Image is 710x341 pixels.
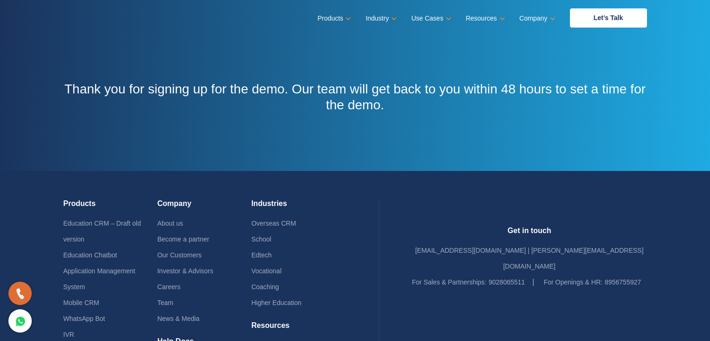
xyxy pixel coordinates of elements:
[251,199,345,215] h4: Industries
[251,267,281,275] a: Vocational
[251,321,345,337] h4: Resources
[157,283,181,291] a: Careers
[489,278,525,286] a: 9028065511
[157,267,213,275] a: Investor & Advisors
[544,274,603,290] label: For Openings & HR:
[366,12,395,25] a: Industry
[157,220,183,227] a: About us
[63,299,99,306] a: Mobile CRM
[251,251,272,259] a: Edtech
[63,81,647,113] h3: Thank you for signing up for the demo. Our team will get back to you within 48 hours to set a tim...
[412,226,647,242] h4: Get in touch
[251,220,296,227] a: Overseas CRM
[317,12,349,25] a: Products
[412,274,487,290] label: For Sales & Partnerships:
[251,235,271,243] a: School
[157,199,251,215] h4: Company
[251,283,279,291] a: Coaching
[63,267,135,291] a: Application Management System
[63,220,141,243] a: Education CRM – Draft old version
[411,12,449,25] a: Use Cases
[157,299,173,306] a: Team
[570,8,647,28] a: Let’s Talk
[157,251,202,259] a: Our Customers
[466,12,503,25] a: Resources
[63,315,105,322] a: WhatsApp Bot
[63,331,74,338] a: IVR
[63,199,157,215] h4: Products
[157,235,209,243] a: Become a partner
[520,12,554,25] a: Company
[605,278,641,286] a: 8956755927
[251,299,301,306] a: Higher Education
[415,247,643,270] a: [EMAIL_ADDRESS][DOMAIN_NAME] | [PERSON_NAME][EMAIL_ADDRESS][DOMAIN_NAME]
[157,315,199,322] a: News & Media
[63,251,117,259] a: Education Chatbot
